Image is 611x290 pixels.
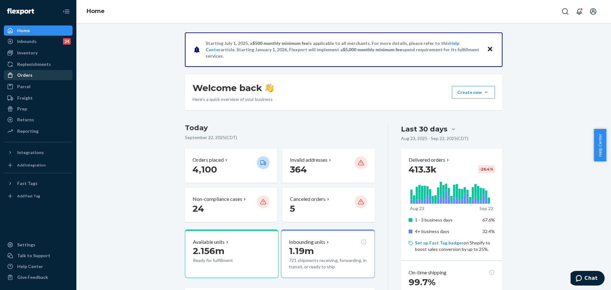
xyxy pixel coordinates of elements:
div: Add Fast Tag [17,193,40,199]
p: 1 - 3 business days [415,217,478,223]
div: Inventory [17,50,38,56]
div: Add Integration [17,162,46,168]
button: Integrations [4,147,73,158]
img: Flexport logo [7,8,34,15]
span: 1.19m [289,245,314,256]
span: 67.6% [482,217,495,223]
button: Inbounding units1.19m721 shipments receiving, forwarding, in transit, or ready to ship [281,230,375,278]
div: Fast Tags [17,180,38,187]
button: Canceled orders 5 [282,188,375,222]
p: 721 shipments receiving, forwarding, in transit, or ready to ship [289,257,367,270]
a: Orders [4,70,73,80]
a: Replenishments [4,59,73,69]
div: Last 30 days [401,124,447,134]
a: Reporting [4,126,73,136]
h3: Today [185,123,375,133]
div: Talk to Support [17,252,50,259]
button: Fast Tags [4,178,73,188]
div: -26.4 % [478,165,495,173]
div: Prep [17,106,27,112]
span: 32.4% [482,229,495,234]
div: Give Feedback [17,274,48,280]
p: Canceled orders [290,195,326,203]
button: Open notifications [573,5,586,18]
span: $5,000 monthly minimum fee [343,47,402,52]
div: Reporting [17,128,39,134]
div: 24 [63,38,71,45]
span: 99.7% [409,277,436,287]
span: 364 [290,164,307,175]
a: Home [87,8,105,15]
p: Available units [193,238,225,246]
span: 2.156m [193,245,224,256]
a: Returns [4,115,73,125]
ol: breadcrumbs [81,2,110,21]
p: Sep 22 [480,205,493,212]
a: Freight [4,93,73,103]
button: Help Center [594,129,606,161]
a: Settings [4,240,73,250]
div: Home [17,27,30,34]
p: Orders placed [193,156,224,164]
a: Add Fast Tag [4,191,73,201]
p: Aug 23, 2025 - Sep 22, 2025 ( CDT ) [401,135,468,142]
button: Open Search Box [559,5,572,18]
button: Non-compliance cases 24 [185,188,277,222]
span: 4,100 [193,164,217,175]
button: Orders placed 4,100 [185,149,277,183]
button: Delivered orders [409,156,450,164]
span: $500 monthly minimum fee [252,40,308,46]
div: Help Center [17,263,43,270]
iframe: Opens a widget where you can chat to one of our agents [571,271,605,287]
div: Parcel [17,83,31,90]
p: On-time shipping [409,269,446,276]
span: 5 [290,203,295,214]
a: Parcel [4,81,73,92]
button: Open account menu [587,5,600,18]
span: 24 [193,203,204,214]
p: 4+ business days [415,228,478,235]
p: Starting July 1, 2025, a is applicable to all merchants. For more details, please refer to this a... [206,40,481,59]
p: September 22, 2025 ( CDT ) [185,134,375,141]
button: Available units2.156mReady for fulfillment [185,230,278,278]
div: Freight [17,95,33,101]
button: Close Navigation [60,5,73,18]
a: Inventory [4,48,73,58]
div: Settings [17,242,35,248]
p: Invalid addresses [290,156,327,164]
span: 413.3k [409,164,437,175]
div: Returns [17,117,34,123]
p: Ready for fulfillment [193,257,252,264]
button: Create new [452,86,495,99]
p: on Shopify to boost sales conversion by up to 25%. [415,240,495,252]
button: Give Feedback [4,272,73,282]
p: Aug 23 [410,205,424,212]
a: Inbounds24 [4,36,73,46]
a: Home [4,25,73,36]
div: Replenishments [17,61,51,67]
img: hand-wave emoji [265,83,274,92]
h1: Welcome back [193,82,274,94]
div: Orders [17,72,32,78]
p: Here’s a quick overview of your business [193,96,274,103]
div: Integrations [17,149,44,156]
a: Prep [4,104,73,114]
p: Inbounding units [289,238,325,246]
p: Non-compliance cases [193,195,242,203]
div: Inbounds [17,38,37,45]
button: Close [486,45,494,54]
a: Help Center [4,261,73,272]
button: Talk to Support [4,251,73,261]
a: Add Integration [4,160,73,170]
a: Set up Fast Tag badges [415,240,464,245]
button: Invalid addresses 364 [282,149,375,183]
